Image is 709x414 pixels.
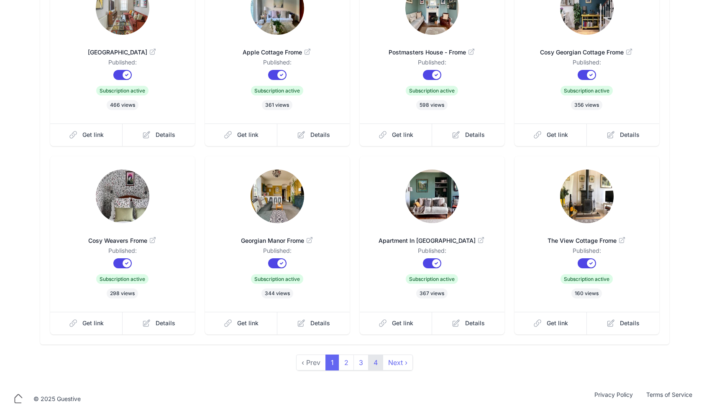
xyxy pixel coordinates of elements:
[373,38,491,58] a: Postmasters House - Frome
[156,319,175,327] span: Details
[156,131,175,139] span: Details
[82,131,104,139] span: Get link
[528,247,646,258] dd: Published:
[96,274,148,284] span: Subscription active
[237,131,259,139] span: Get link
[96,170,149,223] img: xxhbye9mgeh8maai0f0wryyber7f
[547,319,568,327] span: Get link
[514,123,587,146] a: Get link
[251,170,304,223] img: 0e2aeif0xpun8bt3zimlwhiv97d9
[560,170,614,223] img: ueo74gl7um3559myrldsxq31235h
[251,86,303,95] span: Subscription active
[251,274,303,284] span: Subscription active
[64,237,182,245] span: Cosy Weavers Frome
[218,237,336,245] span: Georgian Manor Frome
[339,355,354,370] a: 2
[50,312,123,334] a: Get link
[64,58,182,70] dd: Published:
[373,237,491,245] span: Apartment In [GEOGRAPHIC_DATA]
[64,247,182,258] dd: Published:
[360,312,433,334] a: Get link
[620,131,640,139] span: Details
[64,48,182,57] span: [GEOGRAPHIC_DATA]
[571,100,602,110] span: 356 views
[261,288,293,298] span: 344 views
[123,123,195,146] a: Details
[587,312,659,334] a: Details
[528,226,646,247] a: The View Cottage Frome
[353,355,369,370] a: 3
[383,355,413,370] a: next
[107,288,138,298] span: 298 views
[416,100,448,110] span: 598 views
[405,170,459,223] img: us9m32x1wxf4nf560yrwx0b85ywb
[310,131,330,139] span: Details
[218,38,336,58] a: Apple Cottage Frome
[325,355,339,370] span: 1
[297,355,413,370] nav: pager
[277,123,350,146] a: Details
[33,395,81,403] div: © 2025 Guestive
[561,86,613,95] span: Subscription active
[528,237,646,245] span: The View Cottage Frome
[205,123,278,146] a: Get link
[96,86,148,95] span: Subscription active
[218,58,336,70] dd: Published:
[237,319,259,327] span: Get link
[465,131,485,139] span: Details
[432,312,504,334] a: Details
[587,123,659,146] a: Details
[64,38,182,58] a: [GEOGRAPHIC_DATA]
[588,391,640,407] a: Privacy Policy
[373,226,491,247] a: Apartment In [GEOGRAPHIC_DATA]
[277,312,350,334] a: Details
[373,58,491,70] dd: Published:
[561,274,613,284] span: Subscription active
[218,226,336,247] a: Georgian Manor Frome
[360,123,433,146] a: Get link
[416,288,448,298] span: 367 views
[620,319,640,327] span: Details
[406,274,458,284] span: Subscription active
[528,38,646,58] a: Cosy Georgian Cottage Frome
[373,247,491,258] dd: Published:
[392,131,413,139] span: Get link
[123,312,195,334] a: Details
[205,312,278,334] a: Get link
[373,48,491,57] span: Postmasters House - Frome
[432,123,504,146] a: Details
[528,58,646,70] dd: Published:
[310,319,330,327] span: Details
[82,319,104,327] span: Get link
[640,391,699,407] a: Terms of Service
[218,247,336,258] dd: Published:
[262,100,292,110] span: 361 views
[50,123,123,146] a: Get link
[465,319,485,327] span: Details
[107,100,138,110] span: 466 views
[528,48,646,57] span: Cosy Georgian Cottage Frome
[296,355,326,370] span: ‹ Prev
[64,226,182,247] a: Cosy Weavers Frome
[392,319,413,327] span: Get link
[547,131,568,139] span: Get link
[406,86,458,95] span: Subscription active
[368,355,383,370] a: 4
[571,288,602,298] span: 160 views
[514,312,587,334] a: Get link
[218,48,336,57] span: Apple Cottage Frome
